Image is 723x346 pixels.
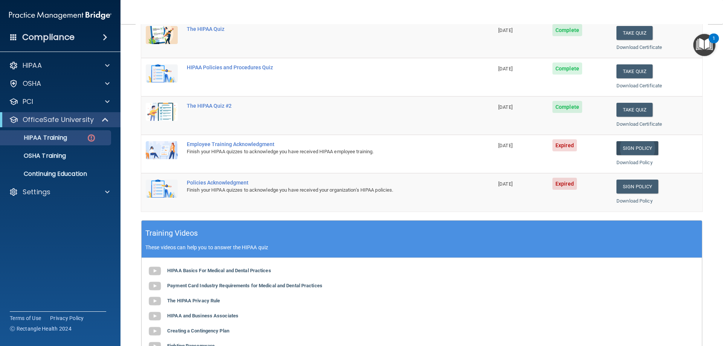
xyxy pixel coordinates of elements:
[23,79,41,88] p: OSHA
[145,227,198,240] h5: Training Videos
[5,134,67,142] p: HIPAA Training
[87,133,96,143] img: danger-circle.6113f641.png
[187,141,456,147] div: Employee Training Acknowledgment
[552,178,577,190] span: Expired
[147,264,162,279] img: gray_youtube_icon.38fcd6cc.png
[22,32,75,43] h4: Compliance
[187,103,456,109] div: The HIPAA Quiz #2
[616,44,662,50] a: Download Certificate
[552,139,577,151] span: Expired
[616,64,653,78] button: Take Quiz
[616,121,662,127] a: Download Certificate
[147,324,162,339] img: gray_youtube_icon.38fcd6cc.png
[23,187,50,197] p: Settings
[50,314,84,322] a: Privacy Policy
[167,283,322,288] b: Payment Card Industry Requirements for Medical and Dental Practices
[187,64,456,70] div: HIPAA Policies and Procedures Quiz
[498,66,513,72] span: [DATE]
[498,143,513,148] span: [DATE]
[147,309,162,324] img: gray_youtube_icon.38fcd6cc.png
[167,328,229,334] b: Creating a Contingency Plan
[23,97,33,106] p: PCI
[616,198,653,204] a: Download Policy
[498,27,513,33] span: [DATE]
[616,141,658,155] a: Sign Policy
[498,181,513,187] span: [DATE]
[9,115,109,124] a: OfficeSafe University
[5,152,66,160] p: OSHA Training
[9,79,110,88] a: OSHA
[9,8,111,23] img: PMB logo
[9,61,110,70] a: HIPAA
[616,83,662,88] a: Download Certificate
[712,38,715,48] div: 1
[9,187,110,197] a: Settings
[23,61,42,70] p: HIPAA
[5,170,108,178] p: Continuing Education
[616,26,653,40] button: Take Quiz
[145,244,698,250] p: These videos can help you to answer the HIPAA quiz
[616,180,658,194] a: Sign Policy
[187,186,456,195] div: Finish your HIPAA quizzes to acknowledge you have received your organization’s HIPAA policies.
[10,314,41,322] a: Terms of Use
[187,147,456,156] div: Finish your HIPAA quizzes to acknowledge you have received HIPAA employee training.
[616,103,653,117] button: Take Quiz
[23,115,94,124] p: OfficeSafe University
[167,313,238,319] b: HIPAA and Business Associates
[552,24,582,36] span: Complete
[552,101,582,113] span: Complete
[167,268,271,273] b: HIPAA Basics For Medical and Dental Practices
[147,279,162,294] img: gray_youtube_icon.38fcd6cc.png
[167,298,220,303] b: The HIPAA Privacy Rule
[693,34,715,56] button: Open Resource Center, 1 new notification
[147,294,162,309] img: gray_youtube_icon.38fcd6cc.png
[187,180,456,186] div: Policies Acknowledgment
[616,160,653,165] a: Download Policy
[10,325,72,332] span: Ⓒ Rectangle Health 2024
[498,104,513,110] span: [DATE]
[187,26,456,32] div: The HIPAA Quiz
[552,62,582,75] span: Complete
[9,97,110,106] a: PCI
